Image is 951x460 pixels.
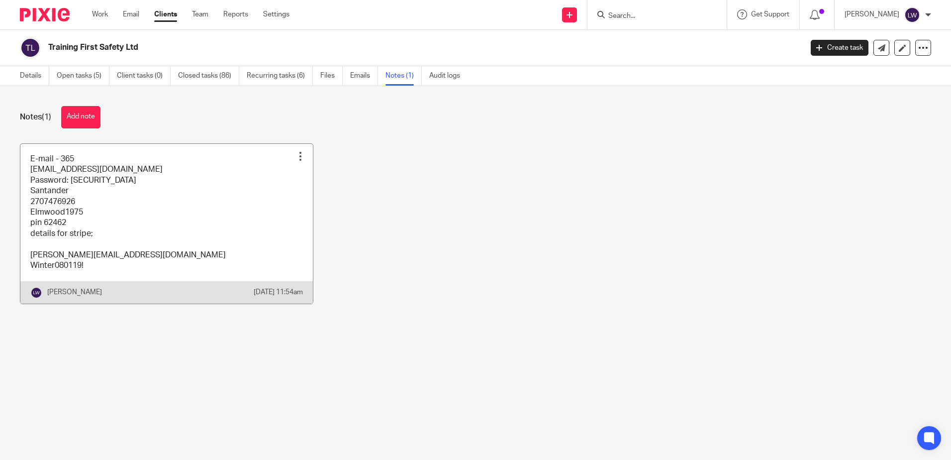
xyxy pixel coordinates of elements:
[20,66,49,86] a: Details
[811,40,868,56] a: Create task
[42,113,51,121] span: (1)
[123,9,139,19] a: Email
[223,9,248,19] a: Reports
[247,66,313,86] a: Recurring tasks (6)
[263,9,289,19] a: Settings
[429,66,468,86] a: Audit logs
[192,9,208,19] a: Team
[845,9,899,19] p: [PERSON_NAME]
[92,9,108,19] a: Work
[61,106,100,128] button: Add note
[117,66,171,86] a: Client tasks (0)
[254,287,303,297] p: [DATE] 11:54am
[751,11,789,18] span: Get Support
[320,66,343,86] a: Files
[178,66,239,86] a: Closed tasks (86)
[154,9,177,19] a: Clients
[350,66,378,86] a: Emails
[385,66,422,86] a: Notes (1)
[20,112,51,122] h1: Notes
[20,37,41,58] img: svg%3E
[48,42,646,53] h2: Training First Safety Ltd
[47,287,102,297] p: [PERSON_NAME]
[57,66,109,86] a: Open tasks (5)
[607,12,697,21] input: Search
[30,287,42,299] img: svg%3E
[20,8,70,21] img: Pixie
[904,7,920,23] img: svg%3E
